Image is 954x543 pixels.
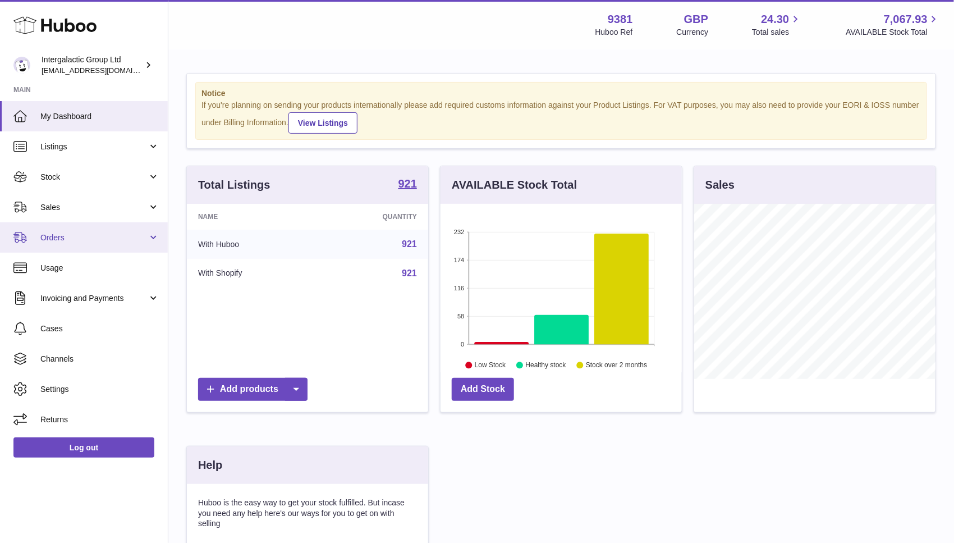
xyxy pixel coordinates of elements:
div: Huboo Ref [595,27,633,38]
strong: Notice [201,88,921,99]
a: 921 [402,239,417,249]
h3: Help [198,458,222,473]
h3: Total Listings [198,177,270,193]
text: 232 [454,229,464,235]
td: With Shopify [187,259,317,288]
span: Listings [40,142,148,152]
a: 921 [398,178,417,191]
span: Usage [40,263,159,273]
text: 0 [461,341,464,348]
span: Total sales [752,27,802,38]
span: Returns [40,414,159,425]
span: Settings [40,384,159,395]
strong: 921 [398,178,417,189]
span: Orders [40,232,148,243]
text: 58 [457,313,464,320]
text: 116 [454,285,464,291]
a: Log out [13,437,154,458]
text: Low Stock [475,361,506,369]
text: Stock over 2 months [586,361,647,369]
th: Name [187,204,317,230]
span: Stock [40,172,148,182]
td: With Huboo [187,230,317,259]
span: Cases [40,323,159,334]
a: View Listings [288,112,357,134]
p: Huboo is the easy way to get your stock fulfilled. But incase you need any help here's our ways f... [198,498,417,530]
strong: 9381 [608,12,633,27]
a: Add products [198,378,308,401]
div: If you're planning on sending your products internationally please add required customs informati... [201,100,921,134]
strong: GBP [684,12,708,27]
span: Channels [40,354,159,364]
a: Add Stock [452,378,514,401]
a: 24.30 Total sales [752,12,802,38]
a: 7,067.93 AVAILABLE Stock Total [846,12,941,38]
span: 24.30 [761,12,789,27]
span: [EMAIL_ADDRESS][DOMAIN_NAME] [42,66,165,75]
h3: Sales [705,177,735,193]
text: Healthy stock [526,361,567,369]
img: info@junglistnetwork.com [13,57,30,74]
div: Intergalactic Group Ltd [42,54,143,76]
h3: AVAILABLE Stock Total [452,177,577,193]
span: 7,067.93 [884,12,928,27]
span: Sales [40,202,148,213]
a: 921 [402,268,417,278]
span: Invoicing and Payments [40,293,148,304]
span: My Dashboard [40,111,159,122]
span: AVAILABLE Stock Total [846,27,941,38]
div: Currency [677,27,709,38]
th: Quantity [317,204,428,230]
text: 174 [454,257,464,263]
